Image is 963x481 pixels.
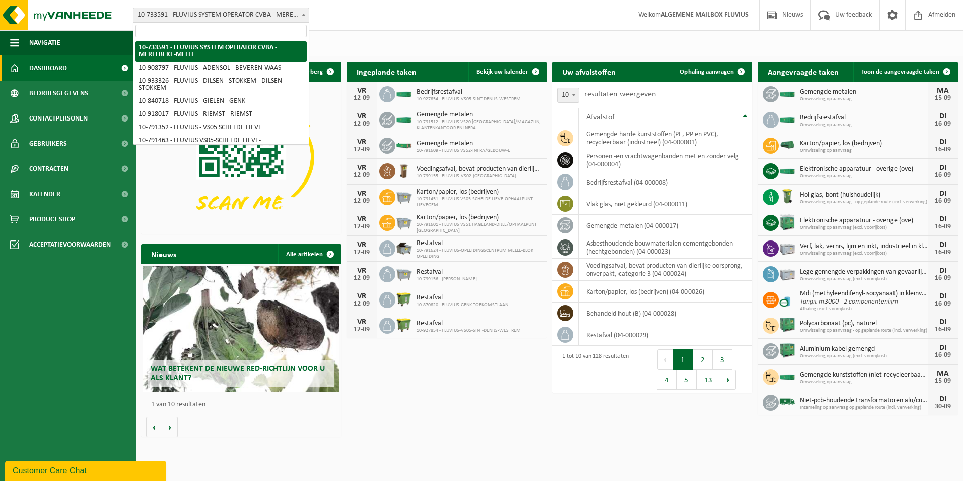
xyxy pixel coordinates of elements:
[151,401,336,408] p: 1 van 10 resultaten
[584,90,656,98] label: resultaten weergeven
[395,89,412,98] img: HK-XC-20-GN-00
[800,148,928,154] span: Omwisseling op aanvraag
[933,241,953,249] div: DI
[579,193,752,215] td: vlak glas, niet gekleurd (04-000011)
[697,370,720,390] button: 13
[933,146,953,153] div: 16-09
[933,370,953,378] div: MA
[395,316,412,333] img: WB-1100-HPE-GN-50
[417,148,510,154] span: 10-791609 - FLUVIUS VS52-INFRA/GEBOUW-E
[352,198,372,205] div: 12-09
[417,328,521,334] span: 10-927854 - FLUVIUS-VS05-SINT-DENIJS-WESTREM
[135,95,307,108] li: 10-840718 - FLUVIUS - GIELEN - GENK
[395,140,412,149] img: HK-XC-10-GN-00
[352,215,372,223] div: VR
[579,324,752,346] td: restafval (04-000029)
[395,188,412,205] img: WB-2500-GAL-GY-01
[800,251,928,257] span: Omwisseling op aanvraag (excl. voorrijkost)
[800,173,928,179] span: Omwisseling op aanvraag
[853,62,957,82] a: Toon de aangevraagde taken
[468,62,546,82] a: Bekijk uw kalender
[352,275,372,282] div: 12-09
[800,298,898,306] i: Tangit m3000 - 2 componentenlijm
[352,95,372,102] div: 12-09
[417,239,542,248] span: Restafval
[800,199,928,205] span: Omwisseling op aanvraag - op geplande route (incl. verwerking)
[162,417,178,437] button: Volgende
[395,239,412,256] img: WB-5000-GAL-GY-01
[800,243,928,251] span: Verf, lak, vernis, lijm en inkt, industrieel in kleinverpakking
[301,69,323,75] span: Verberg
[800,306,928,312] span: Afhaling (excl. voorrijkost)
[417,276,477,282] span: 10-799156 - [PERSON_NAME]
[352,138,372,146] div: VR
[779,140,796,149] img: HK-XK-22-GN-00
[352,249,372,256] div: 12-09
[135,62,307,75] li: 10-908797 - FLUVIUS - ADENSOL - BEVEREN-WAAS
[800,114,928,122] span: Bedrijfsrestafval
[352,241,372,249] div: VR
[579,236,752,259] td: asbesthoudende bouwmaterialen cementgebonden (hechtgebonden) (04-000023)
[779,290,796,308] img: LP-OT-00060-CU
[395,114,412,124] img: HK-XC-20-GN-00
[29,131,67,156] span: Gebruikers
[800,328,928,334] span: Omwisseling op aanvraag - op geplande route (incl. verwerking)
[135,41,307,62] li: 10-733591 - FLUVIUS SYSTEM OPERATOR CVBA - MERELBEKE-MELLE
[29,106,88,131] span: Contactpersonen
[800,397,928,405] span: Niet-pcb-houdende transformatoren alu/cu wikkelingen
[133,8,309,22] span: 10-733591 - FLUVIUS SYSTEM OPERATOR CVBA - MERELBEKE-MELLE
[779,239,796,256] img: PB-LB-0680-HPE-GY-11
[933,121,953,128] div: 16-09
[800,290,928,298] span: Mdi (methyleendifenyl-isocyanaat) in kleinverpakking
[933,215,953,223] div: DI
[141,244,186,264] h2: Nieuws
[395,290,412,308] img: WB-1100-HPE-GN-50
[151,365,325,382] span: Wat betekent de nieuwe RED-richtlijn voor u als klant?
[352,146,372,153] div: 12-09
[779,114,796,124] img: HK-XC-20-GN-00
[677,370,697,390] button: 5
[395,213,412,230] img: WB-2500-GAL-GY-01
[417,302,508,308] span: 10-870820 - FLUVIUS-GENK TOEKOMSTLAAN
[417,320,521,328] span: Restafval
[800,225,928,231] span: Omwisseling op aanvraag (excl. voorrijkost)
[800,165,928,173] span: Elektronische apparatuur - overige (ove)
[720,370,736,390] button: Next
[693,349,713,370] button: 2
[29,55,67,81] span: Dashboard
[933,395,953,403] div: DI
[417,248,542,260] span: 10-791624 - FLUVIUS-OPLEIDINGSCENTRUM MELLE-BLOK OPLEIDING
[800,320,928,328] span: Polycarbonaat (pc), naturel
[579,171,752,193] td: bedrijfsrestafval (04-000008)
[800,353,928,359] span: Omwisseling op aanvraag (excl. voorrijkost)
[417,294,508,302] span: Restafval
[417,165,542,173] span: Voedingsafval, bevat producten van dierlijke oorsprong, onverpakt, categorie 3
[800,371,928,379] span: Gemengde kunststoffen (niet-recycleerbaar), exclusief pvc
[352,164,372,172] div: VR
[29,81,88,106] span: Bedrijfsgegevens
[933,164,953,172] div: DI
[135,121,307,134] li: 10-791352 - FLUVIUS - VS05 SCHELDE LIEVE
[779,342,796,359] img: PB-HB-1400-HPE-GN-01
[779,213,796,231] img: PB-HB-1400-HPE-GN-11
[29,182,60,207] span: Kalender
[779,89,796,98] img: HK-XC-20-GN-00
[552,62,626,81] h2: Uw afvalstoffen
[713,349,732,370] button: 3
[586,113,615,122] span: Afvalstof
[558,88,579,102] span: 10
[933,378,953,385] div: 15-09
[800,268,928,276] span: Lege gemengde verpakkingen van gevaarlijke stoffen
[933,190,953,198] div: DI
[417,196,542,208] span: 10-791451 - FLUVIUS VS05-SCHELDE LIEVE-OPHAALPUNT LIEVEGEM
[779,265,796,282] img: PB-LB-0680-HPE-GY-11
[800,276,928,282] span: Omwisseling op aanvraag (excl. voorrijkost)
[933,95,953,102] div: 15-09
[141,82,341,232] img: Download de VHEPlus App
[29,30,60,55] span: Navigatie
[352,326,372,333] div: 12-09
[476,69,528,75] span: Bekijk uw kalender
[579,281,752,303] td: karton/papier, los (bedrijven) (04-000026)
[933,352,953,359] div: 16-09
[417,214,542,222] span: Karton/papier, los (bedrijven)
